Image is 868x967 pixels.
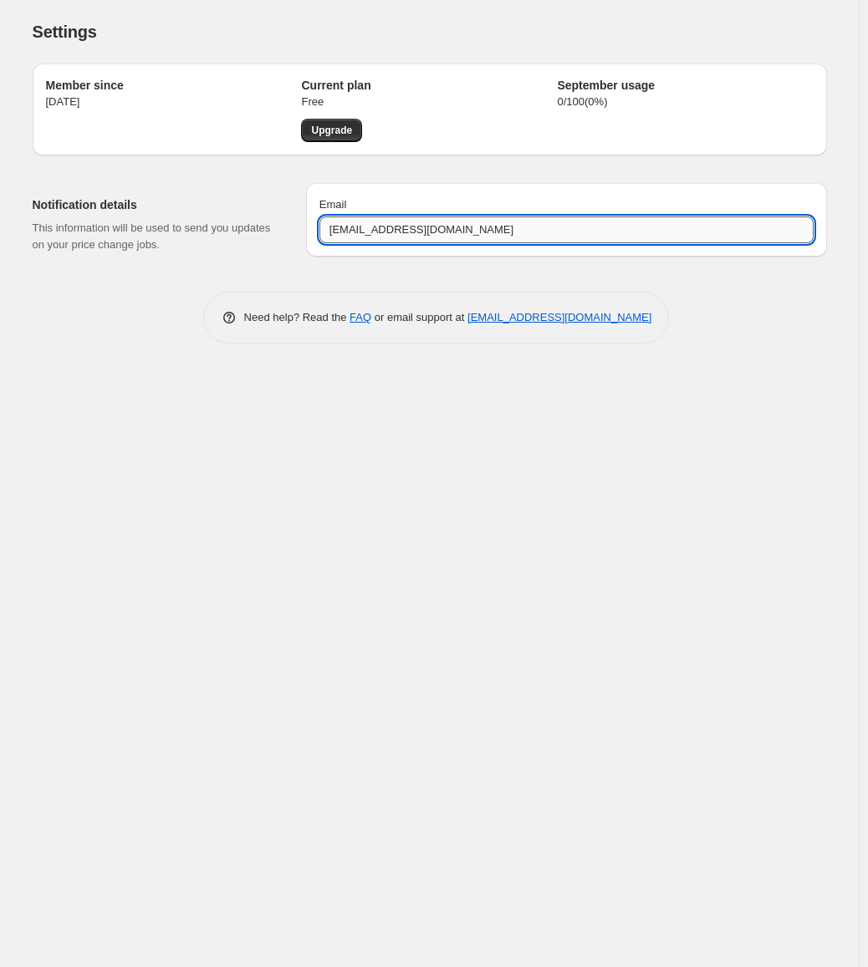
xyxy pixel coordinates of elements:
h2: September usage [557,77,813,94]
a: [EMAIL_ADDRESS][DOMAIN_NAME] [467,311,651,323]
h2: Current plan [301,77,557,94]
a: Upgrade [301,119,362,142]
span: Upgrade [311,124,352,137]
span: Need help? Read the [244,311,350,323]
p: 0 / 100 ( 0 %) [557,94,813,110]
h2: Notification details [33,196,279,213]
p: [DATE] [46,94,302,110]
span: or email support at [371,311,467,323]
h2: Member since [46,77,302,94]
p: This information will be used to send you updates on your price change jobs. [33,220,279,253]
span: Email [319,198,347,211]
span: Settings [33,23,97,41]
a: FAQ [350,311,371,323]
p: Free [301,94,557,110]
